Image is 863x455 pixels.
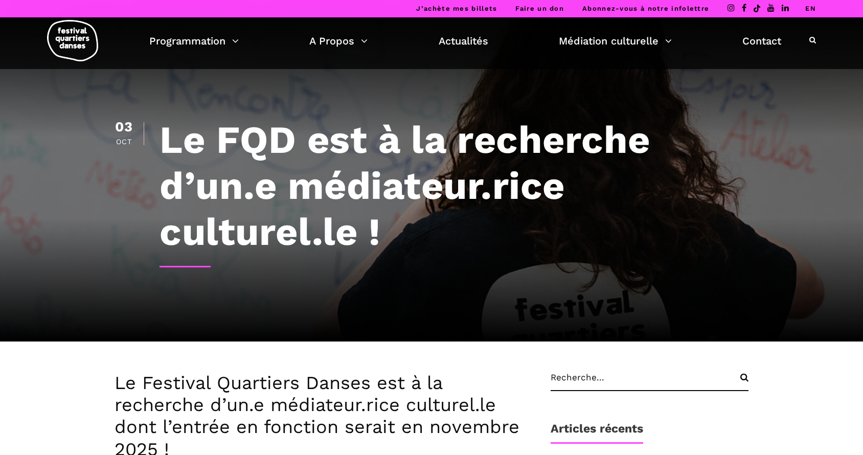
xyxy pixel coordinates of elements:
a: Actualités [439,32,488,50]
input: Recherche... [551,372,748,391]
a: Contact [742,32,781,50]
div: Oct [115,138,133,145]
a: Abonnez-vous à notre infolettre [582,5,709,12]
a: EN [805,5,816,12]
a: Médiation culturelle [559,32,672,50]
div: 03 [115,120,133,134]
a: A Propos [309,32,368,50]
h1: Le FQD est à la recherche d’un.e médiateur.rice culturel.le ! [160,117,748,255]
a: Programmation [149,32,239,50]
a: Faire un don [515,5,564,12]
img: logo-fqd-med [47,20,98,61]
h1: Articles récents [551,422,643,444]
a: J’achète mes billets [416,5,497,12]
